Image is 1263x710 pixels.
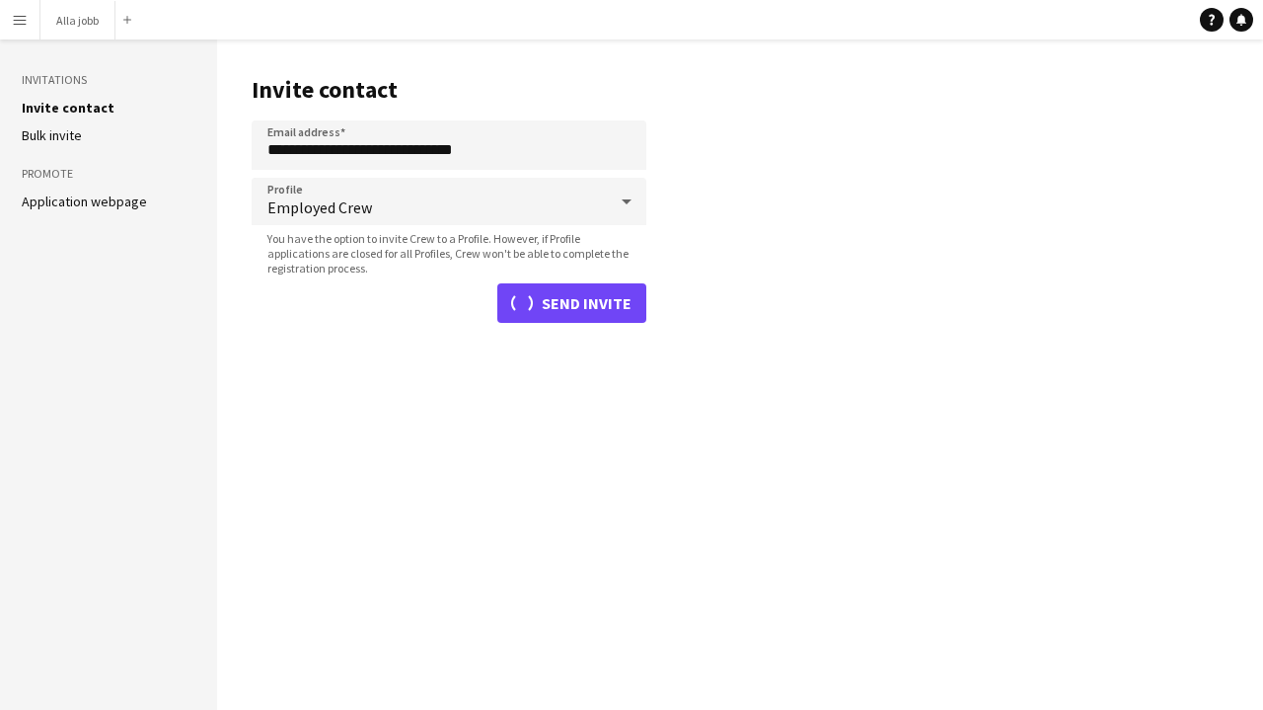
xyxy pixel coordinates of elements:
[22,99,114,117] a: Invite contact
[22,71,195,89] h3: Invitations
[40,1,115,39] button: Alla jobb
[267,197,607,217] span: Employed Crew
[22,126,82,144] a: Bulk invite
[252,75,646,105] h1: Invite contact
[22,165,195,183] h3: Promote
[497,283,646,323] button: Send invite
[252,231,646,276] span: You have the option to invite Crew to a Profile. However, if Profile applications are closed for ...
[22,193,147,210] a: Application webpage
